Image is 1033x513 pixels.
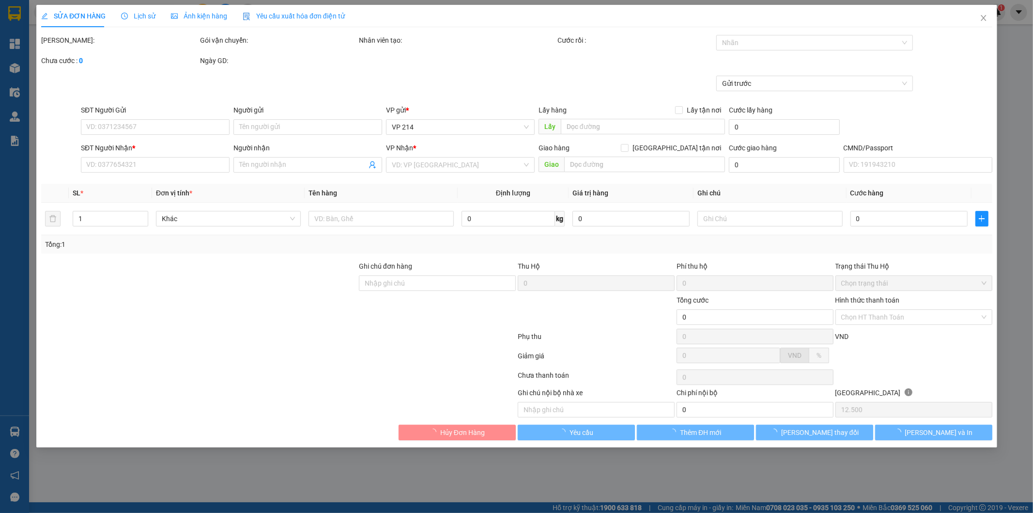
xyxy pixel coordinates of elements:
input: Ghi Chú [697,211,842,226]
input: VD: Bàn, Ghế [308,211,453,226]
span: Đơn vị tính [156,189,192,197]
span: Thêm ĐH mới [680,427,721,438]
div: [GEOGRAPHIC_DATA] [835,387,992,402]
span: Yêu cầu xuất hóa đơn điện tử [243,12,345,20]
label: Hình thức thanh toán [835,296,899,304]
div: Chưa thanh toán [517,370,676,387]
div: VP gửi [386,105,535,115]
div: Ngày GD: [200,55,357,66]
span: SL [73,189,80,197]
span: Lịch sử [121,12,155,20]
span: VP 214 [392,120,529,134]
div: Gói vận chuyển: [200,35,357,46]
div: CMND/Passport [843,143,992,153]
b: 0 [79,57,83,64]
span: Tên hàng [308,189,337,197]
label: Ghi chú đơn hàng [359,262,412,270]
span: loading [559,429,570,435]
label: Cước lấy hàng [729,106,772,114]
span: loading [669,429,680,435]
div: SĐT Người Gửi [81,105,230,115]
button: Hủy Đơn Hàng [399,425,516,440]
span: loading [429,429,440,435]
img: icon [243,13,250,20]
input: Ghi chú đơn hàng [359,275,516,291]
span: loading [771,429,781,435]
div: Cước rồi : [557,35,714,46]
div: Người nhận [233,143,382,153]
span: Lấy hàng [538,106,566,114]
span: Chọn trạng thái [841,276,986,290]
span: kg [555,211,565,226]
label: Cước giao hàng [729,144,777,152]
span: [GEOGRAPHIC_DATA] tận nơi [629,143,725,153]
span: info-circle [904,388,912,396]
span: loading [894,429,905,435]
div: Giảm giá [517,351,676,368]
span: Ảnh kiện hàng [171,12,227,20]
span: Lấy [538,119,560,134]
button: Yêu cầu [518,425,635,440]
span: Gửi trước [722,76,907,91]
span: % [816,352,821,359]
span: clock-circle [121,13,128,19]
span: Thu Hộ [517,262,540,270]
div: Chi phí nội bộ [676,387,833,402]
span: Giá trị hàng [572,189,608,197]
input: Nhập ghi chú [517,402,674,417]
span: Hủy Đơn Hàng [440,427,484,438]
div: Trạng thái Thu Hộ [835,261,992,272]
th: Ghi chú [694,184,846,203]
span: Khác [162,211,295,226]
span: VND [787,352,801,359]
div: Người gửi [233,105,382,115]
button: [PERSON_NAME] và In [875,425,992,440]
span: Yêu cầu [570,427,593,438]
button: plus [975,211,988,226]
span: Định lượng [496,189,530,197]
span: VND [835,333,848,340]
input: Cước giao hàng [729,157,839,173]
span: SỬA ĐƠN HÀNG [41,12,106,20]
span: [PERSON_NAME] và In [905,427,972,438]
div: Nhân viên tạo: [359,35,555,46]
div: SĐT Người Nhận [81,143,230,153]
div: Chưa cước : [41,55,198,66]
div: Phụ thu [517,331,676,348]
input: Cước lấy hàng [729,119,839,135]
button: delete [45,211,61,226]
span: Giao [538,157,564,172]
button: [PERSON_NAME] thay đổi [755,425,873,440]
span: picture [171,13,178,19]
div: Ghi chú nội bộ nhà xe [517,387,674,402]
span: [PERSON_NAME] thay đổi [781,427,859,438]
div: [PERSON_NAME]: [41,35,198,46]
span: edit [41,13,48,19]
input: Dọc đường [564,157,725,172]
span: user-add [369,161,376,169]
input: Dọc đường [560,119,725,134]
span: Lấy tận nơi [683,105,725,115]
span: close [979,14,987,22]
div: Tổng: 1 [45,239,399,250]
span: Cước hàng [850,189,883,197]
button: Close [970,5,997,32]
div: Phí thu hộ [676,261,833,275]
button: Thêm ĐH mới [636,425,754,440]
span: VP Nhận [386,144,413,152]
span: Tổng cước [676,296,708,304]
span: Giao hàng [538,144,569,152]
span: plus [975,215,987,223]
